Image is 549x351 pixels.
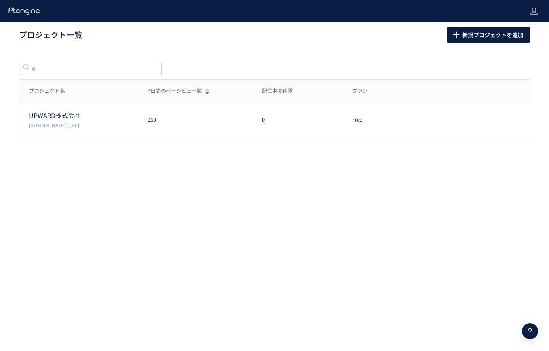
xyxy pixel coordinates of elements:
[29,111,138,120] p: UPWARD株式会社
[29,87,65,95] span: プロジェクト名
[343,116,411,124] div: Free
[352,87,368,95] span: プラン
[262,87,293,95] span: 配信中の体験
[252,116,343,124] div: 0
[462,27,523,43] span: 新規プロジェクトを追加
[447,27,530,43] button: 新規プロジェクトを追加
[29,122,138,128] p: upward.jp/
[138,116,252,124] div: 269
[148,87,202,95] span: 7日間のページビュー数
[19,29,429,41] h1: プロジェクト一覧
